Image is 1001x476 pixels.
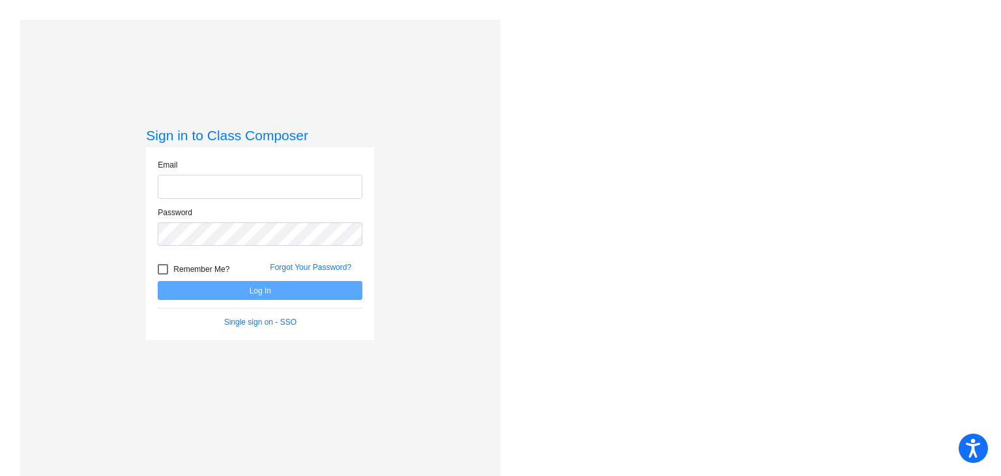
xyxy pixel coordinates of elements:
span: Remember Me? [173,261,229,277]
label: Email [158,159,177,171]
a: Forgot Your Password? [270,263,351,272]
a: Single sign on - SSO [224,318,297,327]
label: Password [158,207,192,218]
h3: Sign in to Class Composer [146,127,374,143]
button: Log In [158,281,362,300]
